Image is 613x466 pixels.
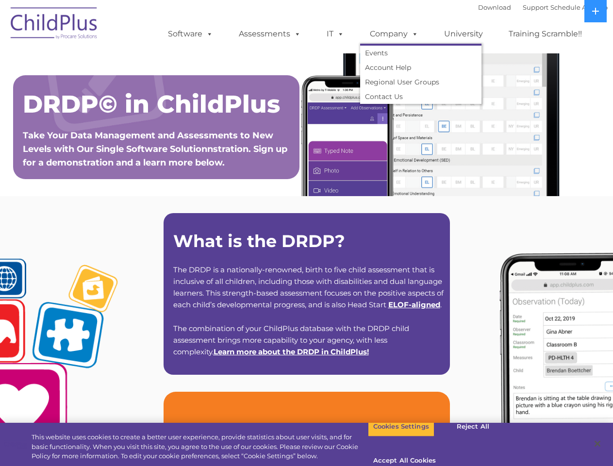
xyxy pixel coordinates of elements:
a: Support [523,3,548,11]
a: IT [317,24,354,44]
span: The combination of your ChildPlus database with the DRDP child assessment brings more capability ... [173,324,409,356]
img: ChildPlus by Procare Solutions [6,0,103,49]
a: Company [360,24,428,44]
button: Close [587,433,608,454]
a: University [434,24,493,44]
button: Reject All [443,416,503,437]
a: Contact Us [360,89,481,104]
span: ! [214,347,369,356]
span: The DRDP is a nationally-renowned, birth to five child assessment that is inclusive of all childr... [173,265,444,309]
a: Schedule A Demo [550,3,608,11]
a: Download [478,3,511,11]
a: ELOF-aligned [388,300,440,309]
strong: What is the DRDP? [173,231,345,251]
a: Events [360,46,481,60]
div: This website uses cookies to create a better user experience, provide statistics about user visit... [32,433,368,461]
span: DRDP© in ChildPlus [23,89,280,119]
a: Software [158,24,223,44]
span: Take Your Data Management and Assessments to New Levels with Our Single Software Solutionnstratio... [23,130,287,168]
a: Assessments [229,24,311,44]
a: Regional User Groups [360,75,481,89]
a: Account Help [360,60,481,75]
button: Cookies Settings [368,416,434,437]
font: | [478,3,608,11]
a: Training Scramble!! [499,24,592,44]
a: Learn more about the DRDP in ChildPlus [214,347,367,356]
